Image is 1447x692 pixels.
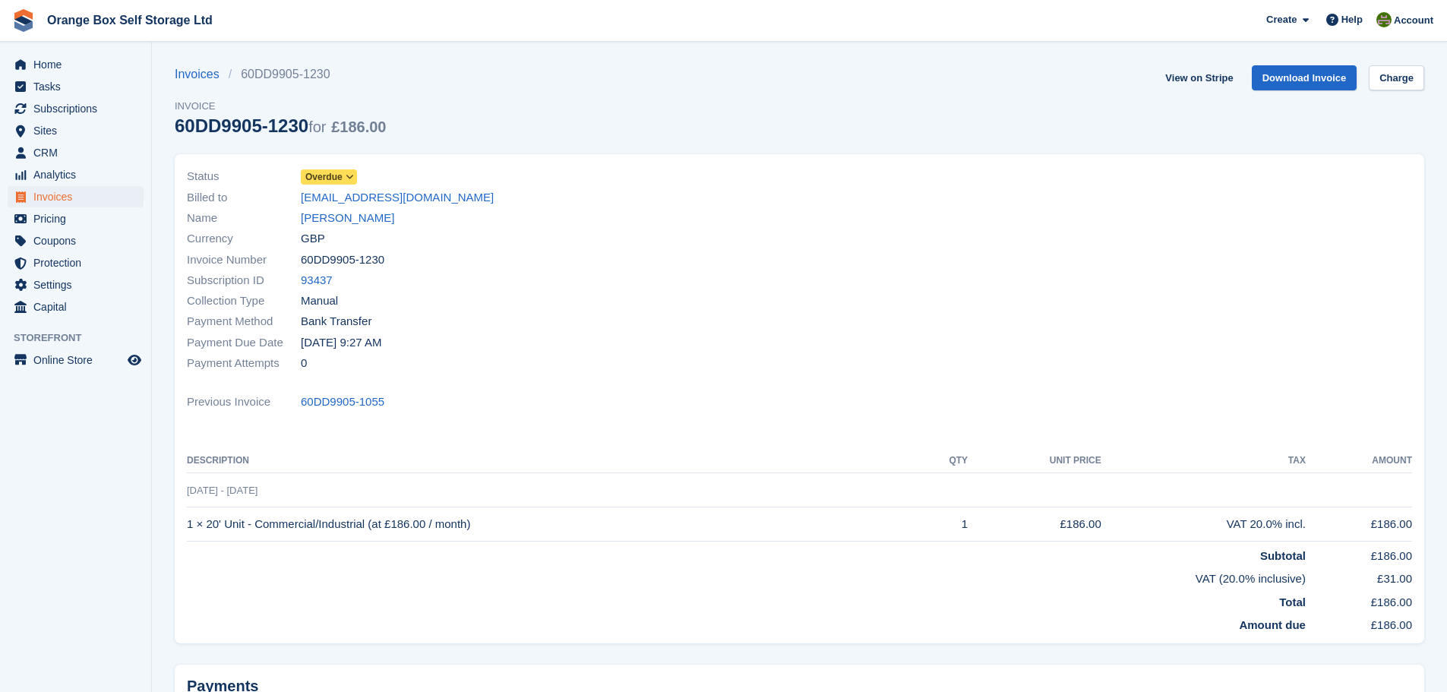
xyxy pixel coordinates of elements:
[8,142,144,163] a: menu
[1394,13,1433,28] span: Account
[8,230,144,251] a: menu
[1260,549,1306,562] strong: Subtotal
[1341,12,1363,27] span: Help
[33,186,125,207] span: Invoices
[1306,507,1412,542] td: £186.00
[1306,588,1412,611] td: £186.00
[301,355,307,372] span: 0
[301,292,338,310] span: Manual
[308,118,326,135] span: for
[8,274,144,295] a: menu
[33,120,125,141] span: Sites
[187,449,919,473] th: Description
[1252,65,1357,90] a: Download Invoice
[187,272,301,289] span: Subscription ID
[1279,596,1306,608] strong: Total
[33,164,125,185] span: Analytics
[187,313,301,330] span: Payment Method
[33,208,125,229] span: Pricing
[41,8,219,33] a: Orange Box Self Storage Ltd
[33,349,125,371] span: Online Store
[187,210,301,227] span: Name
[33,76,125,97] span: Tasks
[187,355,301,372] span: Payment Attempts
[187,168,301,185] span: Status
[1239,618,1306,631] strong: Amount due
[187,393,301,411] span: Previous Invoice
[919,507,968,542] td: 1
[8,208,144,229] a: menu
[8,186,144,207] a: menu
[187,230,301,248] span: Currency
[175,115,386,136] div: 60DD9905-1230
[33,142,125,163] span: CRM
[175,65,386,84] nav: breadcrumbs
[14,330,151,346] span: Storefront
[187,334,301,352] span: Payment Due Date
[33,296,125,318] span: Capital
[1306,611,1412,634] td: £186.00
[301,393,384,411] a: 60DD9905-1055
[1101,516,1306,533] div: VAT 20.0% incl.
[8,296,144,318] a: menu
[8,54,144,75] a: menu
[1266,12,1297,27] span: Create
[187,292,301,310] span: Collection Type
[125,351,144,369] a: Preview store
[301,272,333,289] a: 93437
[33,54,125,75] span: Home
[8,252,144,273] a: menu
[305,170,343,184] span: Overdue
[301,210,394,227] a: [PERSON_NAME]
[1306,541,1412,564] td: £186.00
[301,168,357,185] a: Overdue
[301,251,384,269] span: 60DD9905-1230
[1101,449,1306,473] th: Tax
[968,449,1101,473] th: Unit Price
[12,9,35,32] img: stora-icon-8386f47178a22dfd0bd8f6a31ec36ba5ce8667c1dd55bd0f319d3a0aa187defe.svg
[301,189,494,207] a: [EMAIL_ADDRESS][DOMAIN_NAME]
[8,76,144,97] a: menu
[301,230,325,248] span: GBP
[187,564,1306,588] td: VAT (20.0% inclusive)
[33,274,125,295] span: Settings
[187,507,919,542] td: 1 × 20' Unit - Commercial/Industrial (at £186.00 / month)
[33,230,125,251] span: Coupons
[1306,564,1412,588] td: £31.00
[187,485,257,496] span: [DATE] - [DATE]
[1369,65,1424,90] a: Charge
[8,98,144,119] a: menu
[187,251,301,269] span: Invoice Number
[8,164,144,185] a: menu
[8,349,144,371] a: menu
[301,313,371,330] span: Bank Transfer
[1159,65,1239,90] a: View on Stripe
[187,189,301,207] span: Billed to
[968,507,1101,542] td: £186.00
[301,334,381,352] time: 2025-09-02 08:27:57 UTC
[1306,449,1412,473] th: Amount
[33,98,125,119] span: Subscriptions
[175,65,229,84] a: Invoices
[8,120,144,141] a: menu
[1376,12,1392,27] img: Pippa White
[33,252,125,273] span: Protection
[175,99,386,114] span: Invoice
[919,449,968,473] th: QTY
[331,118,386,135] span: £186.00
